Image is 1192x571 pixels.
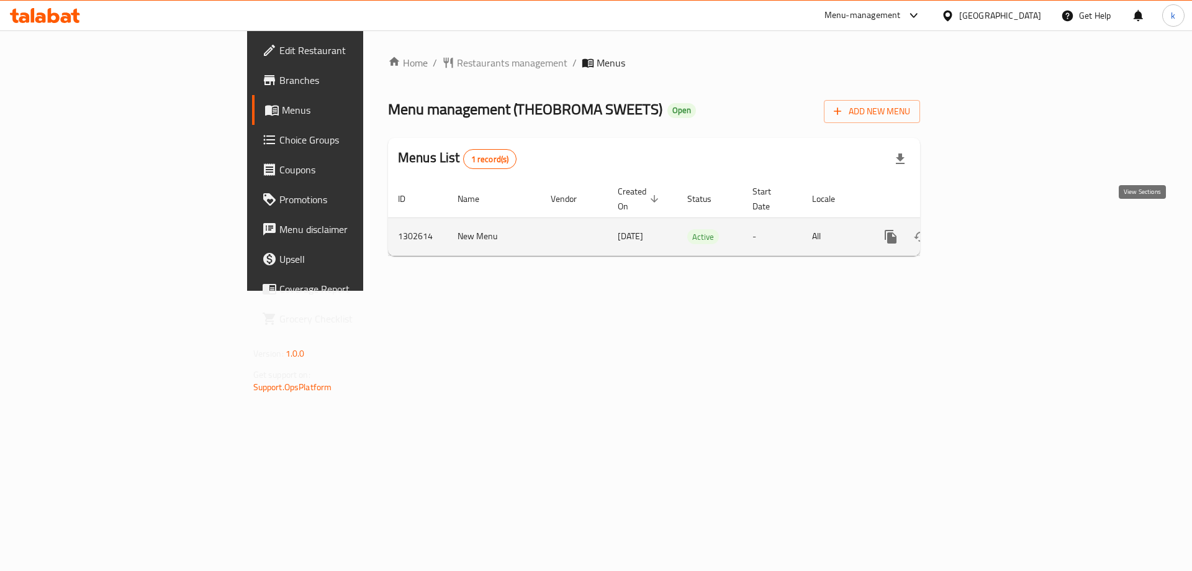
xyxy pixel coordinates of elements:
[448,217,541,255] td: New Menu
[279,132,436,147] span: Choice Groups
[398,191,422,206] span: ID
[279,73,436,88] span: Branches
[687,230,719,244] span: Active
[442,55,567,70] a: Restaurants management
[279,222,436,237] span: Menu disclaimer
[551,191,593,206] span: Vendor
[618,184,662,214] span: Created On
[253,345,284,362] span: Version:
[253,367,310,383] span: Get support on:
[388,180,1005,256] table: enhanced table
[743,217,802,255] td: -
[959,9,1041,22] div: [GEOGRAPHIC_DATA]
[279,162,436,177] span: Coupons
[398,148,517,169] h2: Menus List
[834,104,910,119] span: Add New Menu
[458,191,495,206] span: Name
[687,229,719,244] div: Active
[597,55,625,70] span: Menus
[802,217,866,255] td: All
[252,95,446,125] a: Menus
[252,214,446,244] a: Menu disclaimer
[906,222,936,252] button: Change Status
[279,281,436,296] span: Coverage Report
[282,103,436,117] span: Menus
[464,153,517,165] span: 1 record(s)
[252,35,446,65] a: Edit Restaurant
[885,144,915,174] div: Export file
[252,155,446,185] a: Coupons
[253,379,332,395] a: Support.OpsPlatform
[876,222,906,252] button: more
[252,304,446,334] a: Grocery Checklist
[457,55,567,70] span: Restaurants management
[572,55,577,70] li: /
[252,65,446,95] a: Branches
[252,185,446,214] a: Promotions
[279,311,436,326] span: Grocery Checklist
[279,43,436,58] span: Edit Restaurant
[618,228,643,244] span: [DATE]
[752,184,787,214] span: Start Date
[388,55,920,70] nav: breadcrumb
[252,244,446,274] a: Upsell
[286,345,305,362] span: 1.0.0
[1171,9,1175,22] span: k
[279,192,436,207] span: Promotions
[824,100,920,123] button: Add New Menu
[812,191,851,206] span: Locale
[388,95,662,123] span: Menu management ( THEOBROMA SWEETS )
[252,125,446,155] a: Choice Groups
[667,105,696,116] span: Open
[866,180,1005,218] th: Actions
[252,274,446,304] a: Coverage Report
[667,103,696,118] div: Open
[687,191,728,206] span: Status
[824,8,901,23] div: Menu-management
[463,149,517,169] div: Total records count
[279,252,436,267] span: Upsell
